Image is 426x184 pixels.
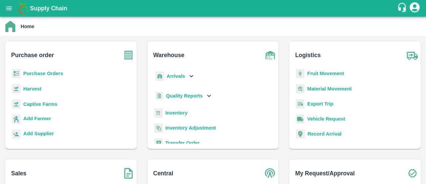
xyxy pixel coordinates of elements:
a: Transfer Order [165,140,200,146]
b: Add Farmer [23,116,51,121]
b: Arrivals [167,73,185,79]
b: Supply Chain [30,5,67,12]
img: purchase [120,47,137,63]
img: inventory [154,123,163,133]
b: Warehouse [153,50,184,60]
img: recordArrival [296,129,305,139]
b: Central [153,169,173,178]
a: Add Supplier [23,130,54,139]
img: harvest [12,99,21,109]
a: Vehicle Request [307,116,345,122]
b: My Request/Approval [295,169,355,178]
div: Arrivals [154,69,195,84]
a: Inventory Adjustment [165,125,216,131]
a: Material Movement [307,86,352,91]
img: whTransfer [154,138,163,148]
img: soSales [120,165,137,182]
a: Inventory [165,110,188,116]
img: fruit [296,69,305,78]
a: Add Farmer [23,115,51,124]
b: Add Supplier [23,131,54,136]
img: check [404,165,421,182]
img: truck [404,47,421,63]
img: central [262,165,279,182]
img: logo [17,2,30,15]
img: reciept [12,69,21,78]
img: qualityReport [155,92,163,100]
img: harvest [12,84,21,94]
b: Purchase order [11,50,54,60]
button: open drawer [1,1,17,16]
b: Sales [11,169,27,178]
img: farmer [12,115,21,124]
a: Record Arrival [308,131,341,137]
b: Home [21,24,34,29]
a: Harvest [23,86,41,91]
a: Captive Farms [23,102,57,107]
img: delivery [296,99,305,109]
a: Fruit Movement [307,71,344,76]
div: Quality Reports [154,89,213,103]
img: whInventory [154,108,163,118]
a: Supply Chain [30,4,397,13]
img: vehicle [296,114,305,124]
a: Export Trip [307,101,333,107]
img: warehouse [262,47,279,63]
img: whArrival [155,71,164,81]
div: account of current user [409,1,421,15]
img: material [296,84,305,94]
img: supplier [12,130,21,139]
b: Quality Reports [166,93,203,99]
img: home [5,21,15,32]
div: customer-support [397,2,409,14]
a: Purchase Orders [23,71,63,76]
b: Logistics [295,50,321,60]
